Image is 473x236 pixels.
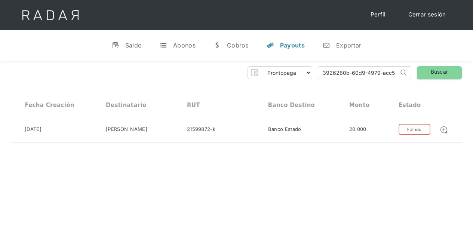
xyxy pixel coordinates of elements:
[160,42,167,49] div: t
[323,42,330,49] div: n
[401,7,454,22] a: Cerrar sesión
[227,42,249,49] div: Cobros
[399,124,430,135] div: Fallido
[248,66,312,79] form: Form
[336,42,361,49] div: Exportar
[187,126,215,133] div: 21599872-k
[25,102,74,108] div: Fecha creación
[112,42,119,49] div: v
[349,102,370,108] div: Monto
[280,42,305,49] div: Payouts
[125,42,142,49] div: Saldo
[214,42,221,49] div: w
[267,42,274,49] div: y
[268,102,315,108] div: Banco destino
[106,126,147,133] div: [PERSON_NAME]
[268,126,301,133] div: Banco Estado
[363,7,393,22] a: Perfil
[318,67,399,79] input: Busca por ID
[187,102,200,108] div: RUT
[349,126,366,133] div: 20.000
[106,102,146,108] div: Destinatario
[399,102,421,108] div: Estado
[440,126,448,134] img: Detalle
[25,126,42,133] div: [DATE]
[173,42,196,49] div: Abonos
[417,66,462,79] a: Buscar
